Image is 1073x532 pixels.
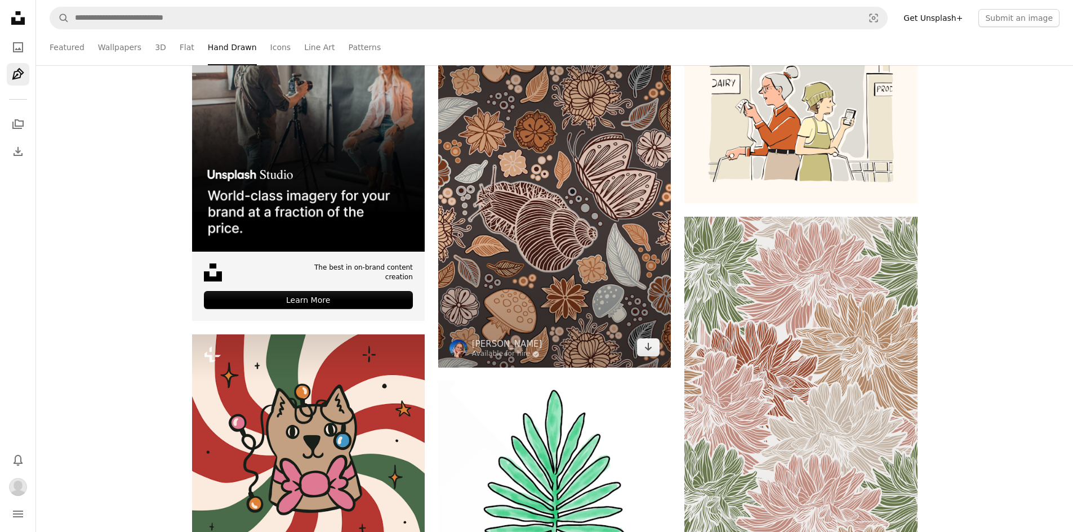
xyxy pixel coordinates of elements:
a: Photos [7,36,29,59]
button: Visual search [860,7,887,29]
a: Line Art [304,29,335,65]
button: Menu [7,503,29,525]
a: Available for hire [472,350,542,359]
a: Flat [180,29,194,65]
a: Shoppers compare prices at a grocery store. [684,106,917,116]
a: Icons [270,29,291,65]
button: Search Unsplash [50,7,69,29]
a: [PERSON_NAME] [472,338,542,350]
img: file-1631678316303-ed18b8b5cb9cimage [204,263,222,281]
img: Avatar of user Harun Matur [9,478,27,496]
a: Home — Unsplash [7,7,29,32]
a: Featured [50,29,84,65]
a: Download History [7,140,29,163]
img: Go to Ilona Ilonitta's profile [449,339,468,357]
div: Learn More [204,291,413,309]
a: Get Unsplash+ [897,9,969,27]
a: Illustrations [7,63,29,86]
span: The best in on-brand content creation [285,263,413,282]
button: Choose download format [637,338,660,356]
button: Profile [7,476,29,498]
a: Patterns [349,29,381,65]
a: The best in on-brand content creationLearn More [192,19,425,321]
a: Green palm leaf with black outline on white background [438,492,671,502]
a: 3D [155,29,166,65]
button: Notifications [7,449,29,471]
a: A picture of a cat with a bow tie [192,445,425,455]
a: Wallpapers [98,29,141,65]
form: Find visuals sitewide [50,7,888,29]
img: Snail and butterfly amidst floral and mushroom pattern [438,19,671,368]
img: Shoppers compare prices at a grocery store. [684,19,917,203]
button: Submit an image [978,9,1059,27]
a: Collections [7,113,29,136]
a: Snail and butterfly amidst floral and mushroom pattern [438,188,671,198]
a: Pattern of stylized flowers in muted earth tones [684,386,917,396]
img: file-1715651741414-859baba4300dimage [192,19,425,252]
